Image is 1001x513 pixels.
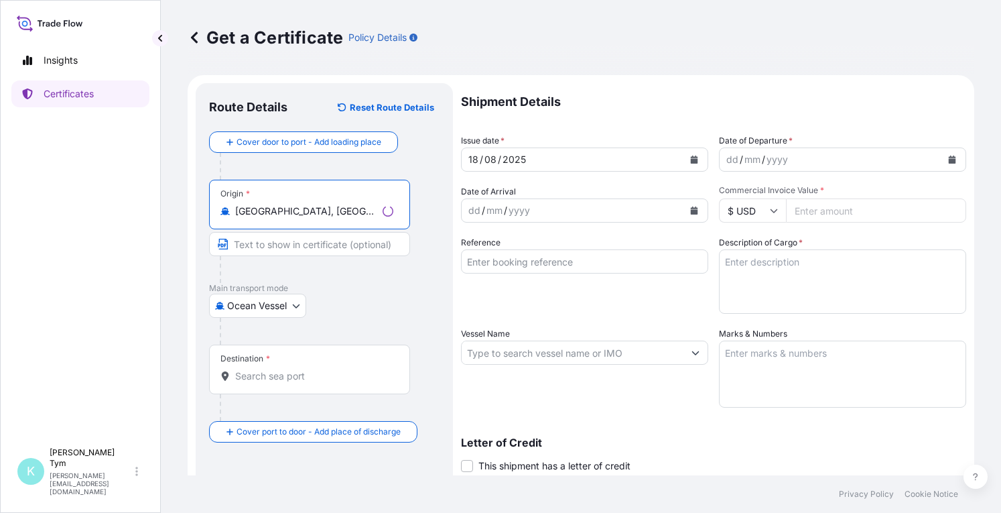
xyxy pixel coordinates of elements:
[209,99,287,115] p: Route Details
[461,437,966,448] p: Letter of Credit
[220,188,250,199] div: Origin
[765,152,789,168] div: year,
[504,203,507,219] div: /
[237,135,381,149] span: Cover door to port - Add loading place
[482,203,485,219] div: /
[461,134,505,148] span: Issue date
[227,299,287,312] span: Ocean Vessel
[485,203,504,219] div: month,
[683,149,705,170] button: Calendar
[348,31,407,44] p: Policy Details
[461,249,708,274] input: Enter booking reference
[11,80,149,107] a: Certificates
[220,353,270,364] div: Destination
[462,341,683,365] input: Type to search vessel name or IMO
[209,421,417,443] button: Cover port to door - Add place of discharge
[719,236,803,249] label: Description of Cargo
[50,471,133,496] p: [PERSON_NAME][EMAIL_ADDRESS][DOMAIN_NAME]
[786,198,966,223] input: Enter amount
[467,152,480,168] div: day,
[743,152,762,168] div: month,
[27,465,35,478] span: K
[209,283,440,294] p: Main transport mode
[501,152,527,168] div: year,
[683,200,705,221] button: Calendar
[188,27,343,48] p: Get a Certificate
[11,47,149,74] a: Insights
[461,236,500,249] label: Reference
[209,232,410,256] input: Text to appear on certificate
[461,327,510,341] label: Vessel Name
[350,101,434,114] p: Reset Route Details
[478,459,630,473] span: This shipment has a letter of credit
[719,327,787,341] label: Marks & Numbers
[480,152,483,168] div: /
[941,149,963,170] button: Calendar
[719,185,966,196] span: Commercial Invoice Value
[498,152,501,168] div: /
[467,203,482,219] div: day,
[209,131,398,153] button: Cover door to port - Add loading place
[683,341,708,365] button: Show suggestions
[507,203,531,219] div: year,
[839,489,894,500] a: Privacy Policy
[719,134,793,148] span: Date of Departure
[235,205,377,218] input: Origin
[725,152,740,168] div: day,
[237,425,401,439] span: Cover port to door - Add place of discharge
[209,294,306,318] button: Select transport
[235,369,393,383] input: Destination
[762,152,765,168] div: /
[483,152,498,168] div: month,
[383,206,393,217] div: Loading
[740,152,743,168] div: /
[50,447,133,469] p: [PERSON_NAME] Tym
[461,185,516,198] span: Date of Arrival
[461,83,966,121] p: Shipment Details
[44,54,78,67] p: Insights
[44,87,94,101] p: Certificates
[331,97,440,118] button: Reset Route Details
[905,489,958,500] a: Cookie Notice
